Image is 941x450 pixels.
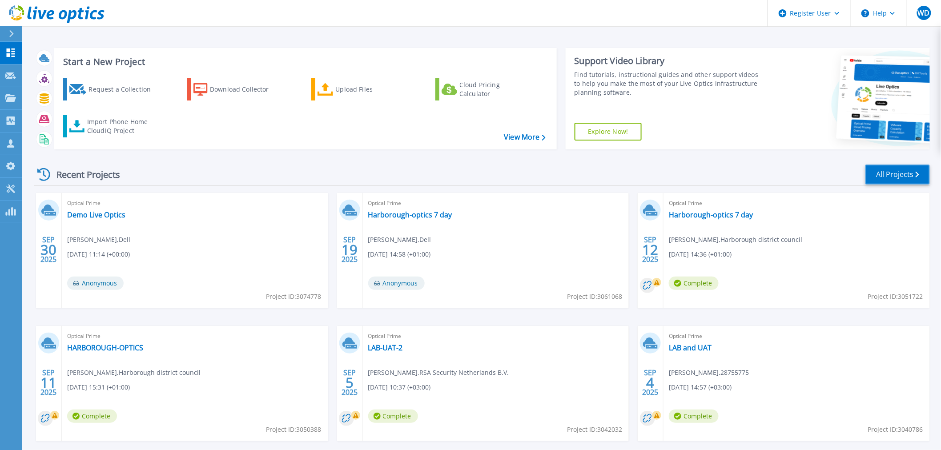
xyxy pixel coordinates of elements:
[210,80,281,98] div: Download Collector
[669,382,732,392] span: [DATE] 14:57 (+03:00)
[567,425,622,434] span: Project ID: 3042032
[669,249,732,259] span: [DATE] 14:36 (+01:00)
[504,133,545,141] a: View More
[67,277,124,290] span: Anonymous
[643,246,659,253] span: 12
[40,379,56,386] span: 11
[368,210,452,219] a: Harborough-optics 7 day
[669,210,753,219] a: Harborough-optics 7 day
[311,78,410,100] a: Upload Files
[435,78,535,100] a: Cloud Pricing Calculator
[87,117,157,135] div: Import Phone Home CloudIQ Project
[868,292,923,301] span: Project ID: 3051722
[67,249,130,259] span: [DATE] 11:14 (+00:00)
[368,277,425,290] span: Anonymous
[341,366,358,399] div: SEP 2025
[642,366,659,399] div: SEP 2025
[40,366,57,399] div: SEP 2025
[88,80,160,98] div: Request a Collection
[67,343,143,352] a: HARBOROUGH-OPTICS
[368,198,624,208] span: Optical Prime
[187,78,286,100] a: Download Collector
[669,277,719,290] span: Complete
[342,246,358,253] span: 19
[67,235,130,245] span: [PERSON_NAME] , Dell
[67,382,130,392] span: [DATE] 15:31 (+01:00)
[575,70,761,97] div: Find tutorials, instructional guides and other support videos to help you make the most of your L...
[336,80,407,98] div: Upload Files
[67,331,323,341] span: Optical Prime
[266,425,322,434] span: Project ID: 3050388
[865,165,930,185] a: All Projects
[647,379,655,386] span: 4
[40,233,57,266] div: SEP 2025
[67,198,323,208] span: Optical Prime
[459,80,531,98] div: Cloud Pricing Calculator
[368,343,403,352] a: LAB-UAT-2
[34,164,132,185] div: Recent Projects
[368,410,418,423] span: Complete
[368,368,509,378] span: [PERSON_NAME] , RSA Security Netherlands B.V.
[918,9,930,16] span: WD
[368,249,431,259] span: [DATE] 14:58 (+01:00)
[266,292,322,301] span: Project ID: 3074778
[67,368,201,378] span: [PERSON_NAME] , Harborough district council
[63,57,545,67] h3: Start a New Project
[642,233,659,266] div: SEP 2025
[669,331,925,341] span: Optical Prime
[669,343,712,352] a: LAB and UAT
[669,198,925,208] span: Optical Prime
[63,78,162,100] a: Request a Collection
[40,246,56,253] span: 30
[341,233,358,266] div: SEP 2025
[575,123,642,141] a: Explore Now!
[67,210,125,219] a: Demo Live Optics
[567,292,622,301] span: Project ID: 3061068
[368,331,624,341] span: Optical Prime
[669,410,719,423] span: Complete
[368,235,431,245] span: [PERSON_NAME] , Dell
[368,382,431,392] span: [DATE] 10:37 (+03:00)
[346,379,354,386] span: 5
[868,425,923,434] span: Project ID: 3040786
[669,235,802,245] span: [PERSON_NAME] , Harborough district council
[67,410,117,423] span: Complete
[669,368,749,378] span: [PERSON_NAME] , 28755775
[575,55,761,67] div: Support Video Library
